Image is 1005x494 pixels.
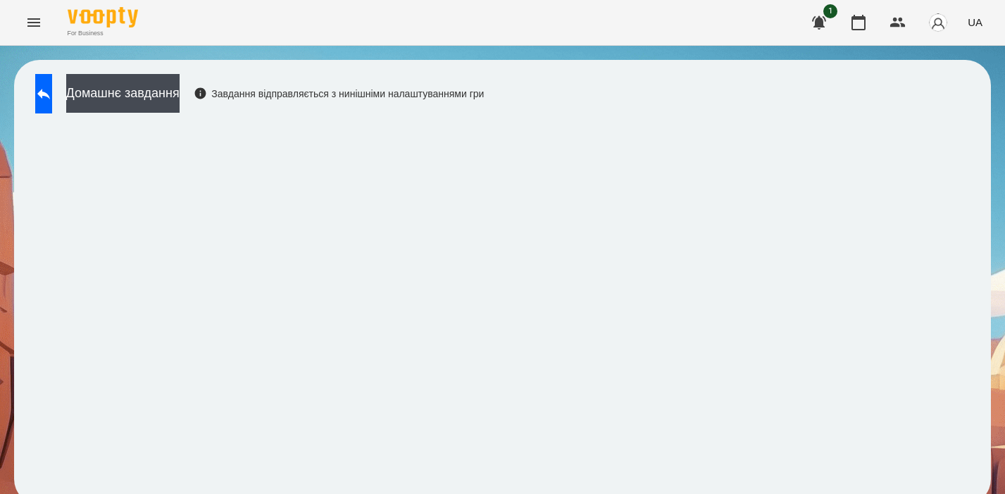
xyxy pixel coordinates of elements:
[823,4,837,18] span: 1
[17,6,51,39] button: Menu
[928,13,948,32] img: avatar_s.png
[66,74,180,113] button: Домашнє завдання
[968,15,982,30] span: UA
[68,7,138,27] img: Voopty Logo
[68,29,138,38] span: For Business
[962,9,988,35] button: UA
[194,87,485,101] div: Завдання відправляється з нинішніми налаштуваннями гри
